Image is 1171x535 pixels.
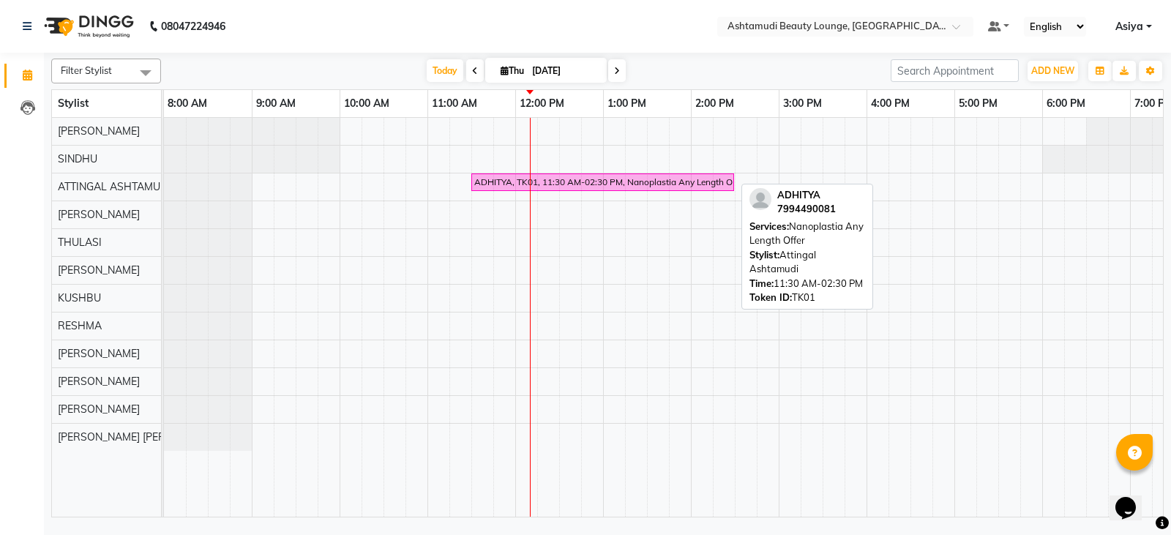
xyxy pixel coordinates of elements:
[58,124,140,138] span: [PERSON_NAME]
[777,189,820,201] span: ADHITYA
[955,93,1001,114] a: 5:00 PM
[161,6,225,47] b: 08047224946
[58,152,97,165] span: SINDHU
[749,188,771,210] img: profile
[749,291,865,305] div: TK01
[749,277,774,289] span: Time:
[749,291,792,303] span: Token ID:
[749,248,865,277] div: Attingal Ashtamudi
[891,59,1019,82] input: Search Appointment
[516,93,568,114] a: 12:00 PM
[1115,19,1143,34] span: Asiya
[61,64,112,76] span: Filter Stylist
[58,403,140,416] span: [PERSON_NAME]
[692,93,738,114] a: 2:00 PM
[58,430,225,444] span: [PERSON_NAME] [PERSON_NAME]
[427,59,463,82] span: Today
[58,97,89,110] span: Stylist
[252,93,299,114] a: 9:00 AM
[58,291,101,304] span: KUSHBU
[1028,61,1078,81] button: ADD NEW
[1031,65,1074,76] span: ADD NEW
[749,277,865,291] div: 11:30 AM-02:30 PM
[473,176,733,189] div: ADHITYA, TK01, 11:30 AM-02:30 PM, Nanoplastia Any Length Offer
[58,236,102,249] span: THULASI
[1110,476,1156,520] iframe: chat widget
[164,93,211,114] a: 8:00 AM
[58,347,140,360] span: [PERSON_NAME]
[528,60,601,82] input: 2025-09-04
[779,93,826,114] a: 3:00 PM
[749,220,864,247] span: Nanoplastia Any Length Offer
[749,249,779,261] span: Stylist:
[428,93,481,114] a: 11:00 AM
[497,65,528,76] span: Thu
[58,208,140,221] span: [PERSON_NAME]
[58,180,171,193] span: ATTINGAL ASHTAMUDI
[604,93,650,114] a: 1:00 PM
[777,202,836,217] div: 7994490081
[58,319,102,332] span: RESHMA
[58,375,140,388] span: [PERSON_NAME]
[340,93,393,114] a: 10:00 AM
[58,263,140,277] span: [PERSON_NAME]
[867,93,913,114] a: 4:00 PM
[1043,93,1089,114] a: 6:00 PM
[749,220,789,232] span: Services:
[37,6,138,47] img: logo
